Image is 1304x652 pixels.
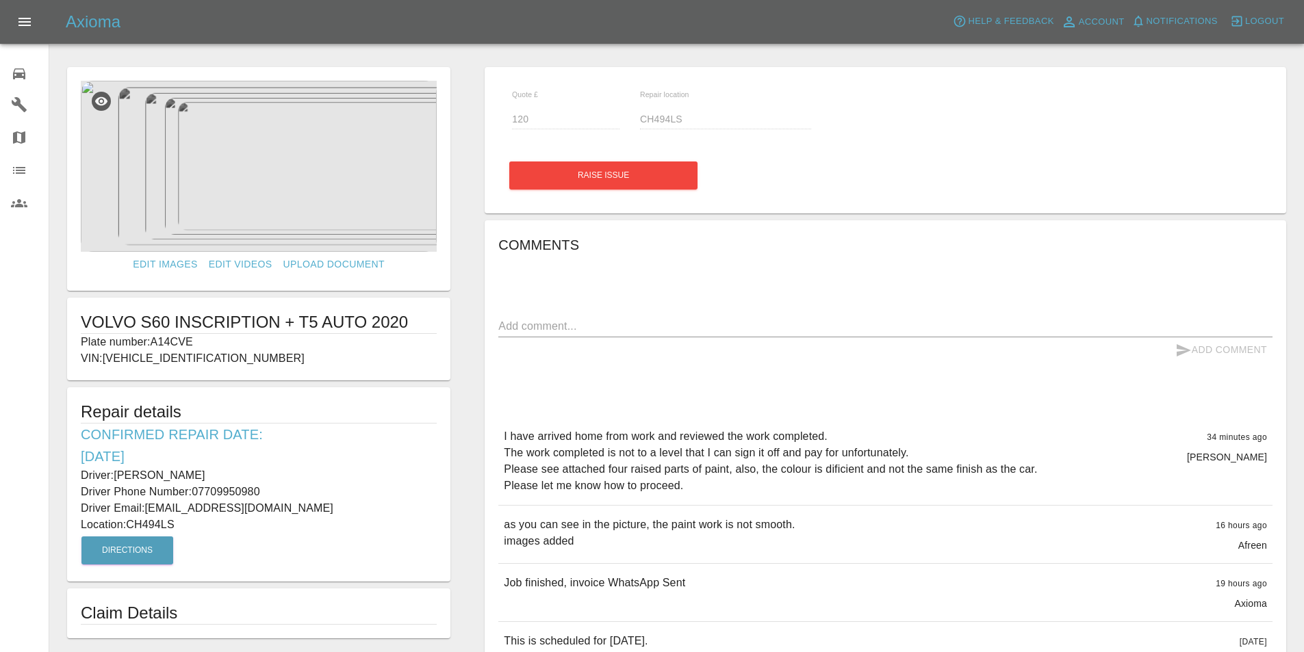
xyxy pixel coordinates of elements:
span: 19 hours ago [1216,579,1267,588]
p: I have arrived home from work and reviewed the work completed. The work completed is not to a lev... [504,428,1040,494]
p: Driver: [PERSON_NAME] [81,467,437,484]
a: Account [1058,11,1128,33]
p: Afreen [1238,538,1267,552]
p: Axioma [1234,597,1267,610]
p: [PERSON_NAME] [1187,450,1267,464]
span: Account [1079,14,1125,30]
p: as you can see in the picture, the paint work is not smooth. images added [504,517,795,549]
span: Repair location [640,90,689,99]
button: Logout [1227,11,1288,32]
button: Notifications [1128,11,1221,32]
a: Edit Videos [203,252,278,277]
h1: VOLVO S60 INSCRIPTION + T5 AUTO 2020 [81,311,437,333]
p: Job finished, invoice WhatsApp Sent [504,575,685,591]
h6: Comments [498,234,1273,256]
button: Open drawer [8,5,41,38]
span: 16 hours ago [1216,521,1267,530]
p: Driver Phone Number: 07709950980 [81,484,437,500]
span: Quote £ [512,90,538,99]
img: b1d955be-fc7d-4d15-bff2-37dfff0d6524 [81,81,437,252]
p: VIN: [VEHICLE_IDENTIFICATION_NUMBER] [81,350,437,367]
span: Logout [1245,14,1284,29]
span: Notifications [1147,14,1218,29]
p: Location: CH494LS [81,517,437,533]
h6: Confirmed Repair Date: [DATE] [81,423,437,467]
a: Upload Document [278,252,390,277]
span: Help & Feedback [968,14,1053,29]
p: Driver Email: [EMAIL_ADDRESS][DOMAIN_NAME] [81,500,437,517]
h1: Claim Details [81,602,437,624]
span: 34 minutes ago [1207,432,1267,442]
h5: Repair details [81,401,437,423]
button: Directions [81,536,173,564]
h5: Axioma [66,11,120,33]
button: Help & Feedback [949,11,1057,32]
p: This is scheduled for [DATE]. [504,633,648,649]
span: [DATE] [1240,637,1267,647]
p: Plate number: A14CVE [81,334,437,350]
a: Edit Images [127,252,203,277]
button: Raise issue [509,161,698,190]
